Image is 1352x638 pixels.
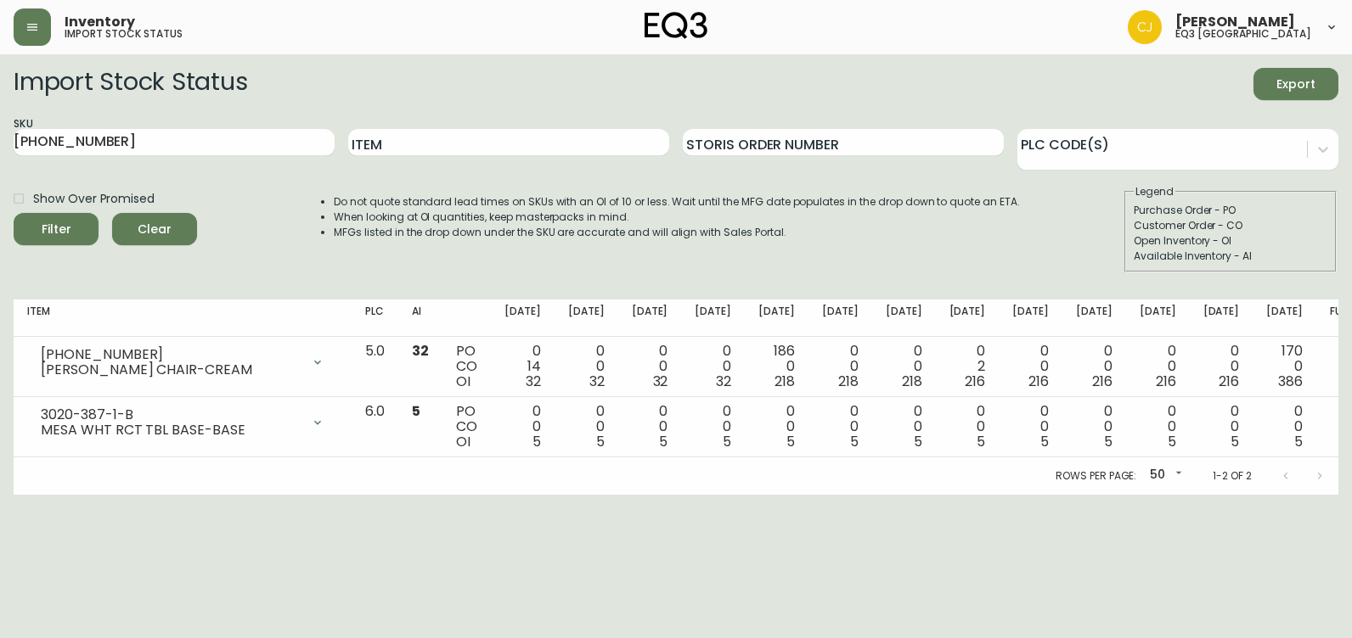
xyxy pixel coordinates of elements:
[1143,462,1186,490] div: 50
[568,404,605,450] div: 0 0
[33,190,155,208] span: Show Over Promised
[716,372,731,391] span: 32
[695,404,731,450] div: 0 0
[681,299,745,337] th: [DATE]
[1175,15,1295,29] span: [PERSON_NAME]
[1134,249,1327,264] div: Available Inventory - AI
[1012,404,1049,450] div: 0 0
[41,407,301,423] div: 3020-387-1-B
[1134,203,1327,218] div: Purchase Order - PO
[555,299,618,337] th: [DATE]
[65,15,135,29] span: Inventory
[504,404,541,450] div: 0 0
[334,194,1020,210] li: Do not quote standard lead times on SKUs with an OI of 10 or less. Wait until the MFG date popula...
[112,213,197,245] button: Clear
[1140,344,1176,389] div: 0 0
[412,341,429,361] span: 32
[632,344,668,389] div: 0 0
[14,213,99,245] button: Filter
[1056,468,1136,484] p: Rows per page:
[352,397,398,457] td: 6.0
[1190,299,1253,337] th: [DATE]
[1104,432,1113,451] span: 5
[526,372,541,391] span: 32
[1076,344,1113,389] div: 0 0
[1134,218,1327,233] div: Customer Order - CO
[850,432,859,451] span: 5
[504,344,541,389] div: 0 14
[758,344,795,389] div: 186 0
[1128,10,1162,44] img: 7836c8950ad67d536e8437018b5c2533
[1062,299,1126,337] th: [DATE]
[491,299,555,337] th: [DATE]
[1175,29,1311,39] h5: eq3 [GEOGRAPHIC_DATA]
[14,68,247,100] h2: Import Stock Status
[886,404,922,450] div: 0 0
[723,432,731,451] span: 5
[1253,299,1316,337] th: [DATE]
[456,432,470,451] span: OI
[936,299,1000,337] th: [DATE]
[822,404,859,450] div: 0 0
[1266,344,1303,389] div: 170 0
[1203,404,1240,450] div: 0 0
[1134,233,1327,249] div: Open Inventory - OI
[1126,299,1190,337] th: [DATE]
[645,12,707,39] img: logo
[745,299,808,337] th: [DATE]
[618,299,682,337] th: [DATE]
[1203,344,1240,389] div: 0 0
[1012,344,1049,389] div: 0 0
[1092,372,1113,391] span: 216
[41,362,301,378] div: [PERSON_NAME] CHAIR-CREAM
[14,299,352,337] th: Item
[822,344,859,389] div: 0 0
[334,225,1020,240] li: MFGs listed in the drop down under the SKU are accurate and will align with Sales Portal.
[1294,432,1303,451] span: 5
[27,344,338,381] div: [PHONE_NUMBER][PERSON_NAME] CHAIR-CREAM
[412,401,420,421] span: 5
[1040,432,1049,451] span: 5
[596,432,605,451] span: 5
[659,432,668,451] span: 5
[398,299,442,337] th: AI
[352,299,398,337] th: PLC
[42,219,71,240] div: Filter
[872,299,936,337] th: [DATE]
[1278,372,1303,391] span: 386
[949,344,986,389] div: 0 2
[27,404,338,441] div: 3020-387-1-BMESA WHT RCT TBL BASE-BASE
[632,404,668,450] div: 0 0
[1168,432,1176,451] span: 5
[949,404,986,450] div: 0 0
[1253,68,1338,100] button: Export
[589,372,605,391] span: 32
[532,432,541,451] span: 5
[758,404,795,450] div: 0 0
[886,344,922,389] div: 0 0
[1076,404,1113,450] div: 0 0
[334,210,1020,225] li: When looking at OI quantities, keep masterpacks in mind.
[808,299,872,337] th: [DATE]
[914,432,922,451] span: 5
[456,344,477,389] div: PO CO
[775,372,795,391] span: 218
[1213,468,1252,484] p: 1-2 of 2
[1156,372,1176,391] span: 216
[977,432,985,451] span: 5
[456,404,477,450] div: PO CO
[838,372,859,391] span: 218
[1140,404,1176,450] div: 0 0
[902,372,922,391] span: 218
[41,423,301,438] div: MESA WHT RCT TBL BASE-BASE
[1267,74,1325,95] span: Export
[695,344,731,389] div: 0 0
[126,219,183,240] span: Clear
[568,344,605,389] div: 0 0
[965,372,985,391] span: 216
[653,372,668,391] span: 32
[1028,372,1049,391] span: 216
[1219,372,1239,391] span: 216
[999,299,1062,337] th: [DATE]
[456,372,470,391] span: OI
